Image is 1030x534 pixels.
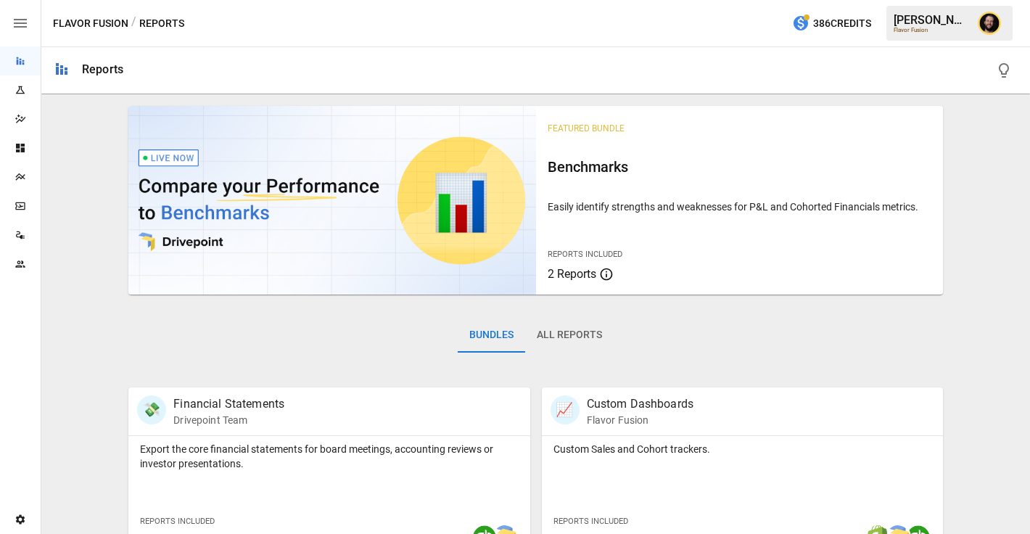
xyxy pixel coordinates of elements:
[548,155,931,178] h6: Benchmarks
[548,267,596,281] span: 2 Reports
[894,27,969,33] div: Flavor Fusion
[587,395,694,413] p: Custom Dashboards
[978,12,1001,35] img: Ciaran Nugent
[551,395,580,424] div: 📈
[894,13,969,27] div: [PERSON_NAME]
[813,15,871,33] span: 386 Credits
[969,3,1010,44] button: Ciaran Nugent
[548,123,625,133] span: Featured Bundle
[53,15,128,33] button: Flavor Fusion
[82,62,123,76] div: Reports
[548,200,931,214] p: Easily identify strengths and weaknesses for P&L and Cohorted Financials metrics.
[131,15,136,33] div: /
[140,442,518,471] p: Export the core financial statements for board meetings, accounting reviews or investor presentat...
[525,318,614,353] button: All Reports
[140,517,215,526] span: Reports Included
[587,413,694,427] p: Flavor Fusion
[553,442,931,456] p: Custom Sales and Cohort trackers.
[173,395,284,413] p: Financial Statements
[137,395,166,424] div: 💸
[128,106,535,295] img: video thumbnail
[173,413,284,427] p: Drivepoint Team
[553,517,628,526] span: Reports Included
[458,318,525,353] button: Bundles
[786,10,877,37] button: 386Credits
[548,250,622,259] span: Reports Included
